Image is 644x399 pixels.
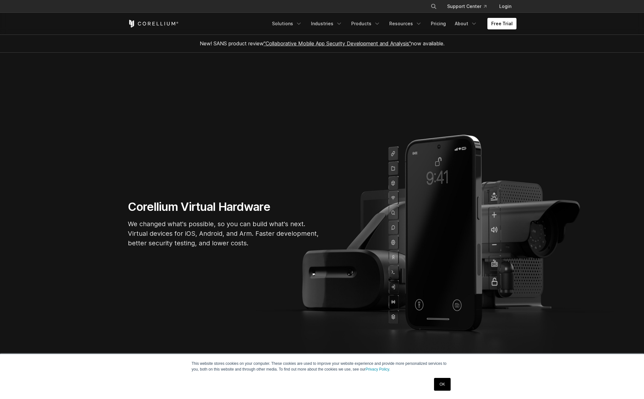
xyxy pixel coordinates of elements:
p: This website stores cookies on your computer. These cookies are used to improve your website expe... [192,361,453,372]
a: "Collaborative Mobile App Security Development and Analysis" [264,40,411,47]
a: Support Center [442,1,492,12]
a: Privacy Policy. [366,367,390,372]
div: Navigation Menu [423,1,516,12]
a: Products [347,18,384,29]
a: About [451,18,481,29]
span: New! SANS product review now available. [200,40,445,47]
a: OK [434,378,450,391]
div: Navigation Menu [268,18,516,29]
a: Free Trial [487,18,516,29]
a: Resources [385,18,426,29]
a: Corellium Home [128,20,179,27]
button: Search [428,1,439,12]
h1: Corellium Virtual Hardware [128,200,320,214]
a: Industries [307,18,346,29]
a: Solutions [268,18,306,29]
p: We changed what's possible, so you can build what's next. Virtual devices for iOS, Android, and A... [128,219,320,248]
a: Pricing [427,18,450,29]
a: Login [494,1,516,12]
